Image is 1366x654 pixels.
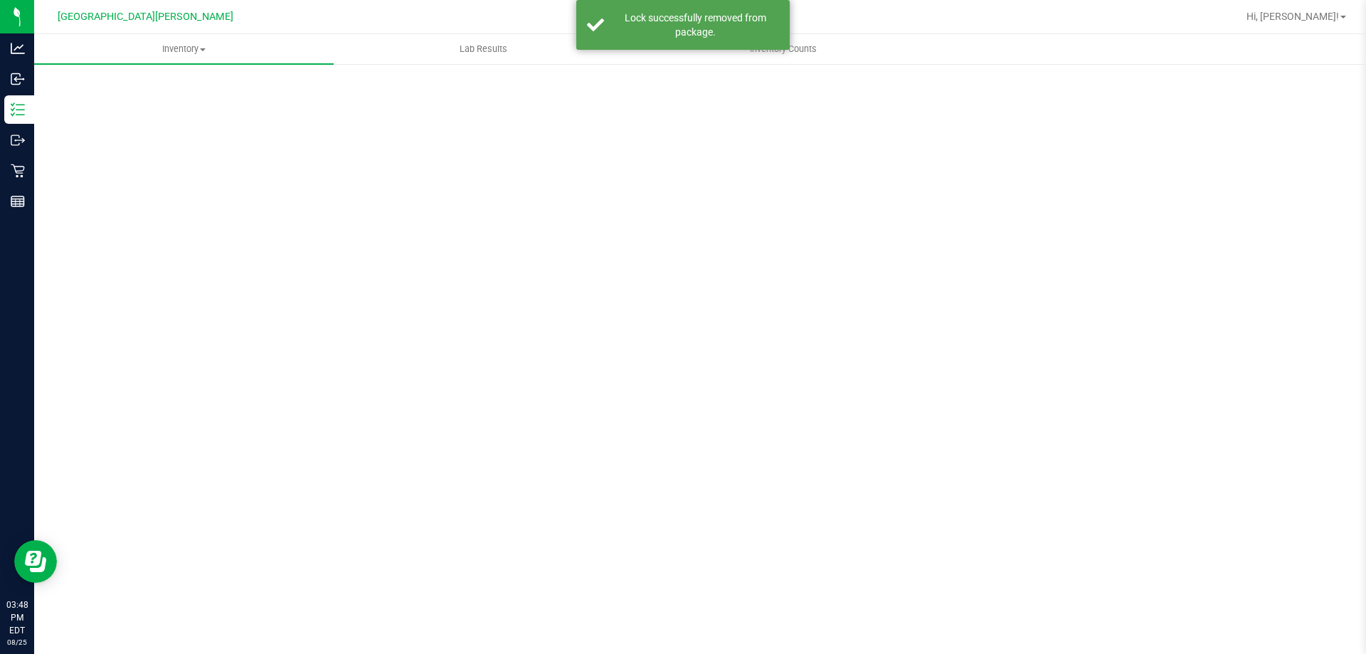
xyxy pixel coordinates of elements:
[11,133,25,147] inline-svg: Outbound
[6,598,28,637] p: 03:48 PM EDT
[11,102,25,117] inline-svg: Inventory
[334,34,633,64] a: Lab Results
[1246,11,1339,22] span: Hi, [PERSON_NAME]!
[58,11,233,23] span: [GEOGRAPHIC_DATA][PERSON_NAME]
[34,43,334,56] span: Inventory
[11,41,25,56] inline-svg: Analytics
[11,72,25,86] inline-svg: Inbound
[34,34,334,64] a: Inventory
[612,11,779,39] div: Lock successfully removed from package.
[11,164,25,178] inline-svg: Retail
[14,540,57,583] iframe: Resource center
[11,194,25,209] inline-svg: Reports
[6,637,28,648] p: 08/25
[440,43,526,56] span: Lab Results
